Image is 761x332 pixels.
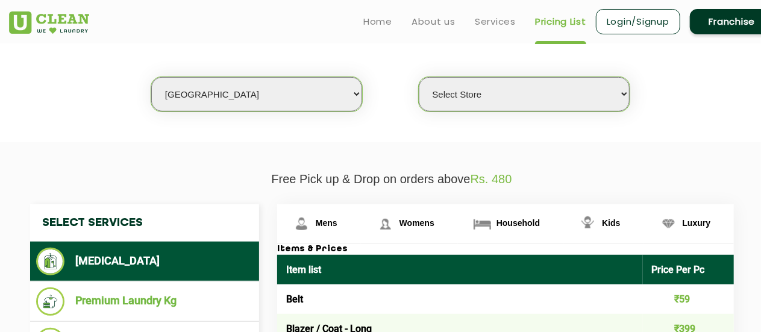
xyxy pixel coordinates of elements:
li: [MEDICAL_DATA] [36,248,253,275]
img: Dry Cleaning [36,248,64,275]
a: Services [475,14,516,29]
span: Rs. 480 [471,172,512,186]
img: Premium Laundry Kg [36,287,64,316]
a: About us [412,14,456,29]
td: ₹59 [643,284,734,314]
th: Item list [277,255,643,284]
span: Household [496,218,540,228]
a: Login/Signup [596,9,680,34]
img: Household [472,213,493,234]
td: Belt [277,284,643,314]
img: Mens [291,213,312,234]
img: Kids [577,213,598,234]
li: Premium Laundry Kg [36,287,253,316]
img: UClean Laundry and Dry Cleaning [9,11,89,34]
span: Mens [316,218,337,228]
span: Kids [602,218,620,228]
span: Luxury [683,218,711,228]
a: Home [363,14,392,29]
img: Luxury [658,213,679,234]
h4: Select Services [30,204,259,242]
h3: Items & Prices [277,244,734,255]
span: Womens [399,218,434,228]
img: Womens [375,213,396,234]
a: Pricing List [535,14,586,29]
th: Price Per Pc [643,255,734,284]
